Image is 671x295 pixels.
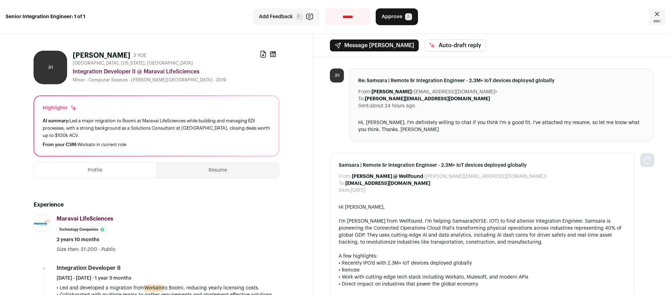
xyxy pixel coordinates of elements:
[57,236,99,243] span: 2 years 10 months
[43,142,270,147] div: Workato in current role
[73,67,279,76] div: Integration Developer II @ Maravai LifeSciences
[339,173,352,180] dt: From:
[358,119,645,133] div: Hi, [PERSON_NAME]. I'm definitely willing to chat if you think I'm a good fit. I've attached my r...
[330,39,419,51] button: Message [PERSON_NAME]
[352,174,423,179] b: [PERSON_NAME] @ Wellfound
[57,226,108,233] li: Technology Companies
[640,153,654,167] img: nopic.png
[339,274,626,281] div: • Work with cutting-edge tech stack including Workato, Mulesoft, and modern APIs
[339,253,626,260] div: A few highlights:
[6,13,85,20] strong: Senior Integration Engineer: 1 of 1
[133,52,146,59] div: 3 YOE
[57,264,121,272] div: Integration Developer II
[34,51,67,84] div: JH
[358,102,370,109] dt: Sent:
[405,13,412,20] span: A
[99,246,100,253] span: ·
[43,142,78,147] span: From your CSM:
[259,13,293,20] span: Add Feedback
[339,204,626,211] div: Hi [PERSON_NAME],
[57,275,131,282] span: [DATE] - [DATE] · 1 year 5 months
[351,187,366,194] dd: [DATE]
[358,88,371,95] dt: From:
[101,247,116,252] span: Public
[339,260,626,267] div: • Recently IPO'd with 2.3M+ IoT devices deployed globally
[330,69,344,82] div: JH
[371,89,412,94] b: [PERSON_NAME]
[157,163,279,178] button: Resume
[339,162,626,169] span: Samsara | Remote Sr Integration Engineer - 2.3M+ IoT devices deployed globally
[649,8,665,25] a: Close
[73,77,279,83] div: Minor - Computer Science - [PERSON_NAME][GEOGRAPHIC_DATA] - 2019
[34,215,50,231] img: 293d3f43936d6a0990acd654aaf01ecee6379e1d45bed5b715b8a2754e21bf46
[370,102,415,109] dd: about 24 hours ago
[43,118,70,123] span: AI summary:
[57,285,279,292] p: • Led and developed a migration from to Boomi, reducing yearly licensing costs.
[296,13,303,20] span: F
[34,163,157,178] button: Profile
[57,216,113,222] span: Maravai LifeSciences
[654,18,661,24] span: esc
[144,284,163,292] mark: Workato
[339,218,626,246] div: I'm [PERSON_NAME] from Wellfound. I'm helping Samsara Senior Integration Engineer. Samsara is pio...
[371,88,497,95] dd: <[EMAIL_ADDRESS][DOMAIN_NAME]>
[339,281,626,288] div: • Direct impact on industries that power the global economy
[352,173,547,180] dd: <[PERSON_NAME][EMAIL_ADDRESS][DOMAIN_NAME]>
[472,219,520,224] span: (NYSE: IOT) to find a
[34,201,279,209] h2: Experience
[424,39,486,51] button: Auto-draft reply
[43,105,77,111] div: Highlights
[339,180,345,187] dt: To:
[358,77,645,84] span: Re: Samsara | Remote Sr Integration Engineer - 2.3M+ IoT devices deployed globally
[345,181,430,186] b: [EMAIL_ADDRESS][DOMAIN_NAME]
[358,95,365,102] dt: To:
[57,247,97,252] span: Size then: 51-200
[73,51,130,60] h1: [PERSON_NAME]
[365,96,490,101] b: [PERSON_NAME][EMAIL_ADDRESS][DOMAIN_NAME]
[253,8,320,25] button: Add Feedback F
[376,8,418,25] button: Approve A
[43,117,270,139] div: Led a major migration to Boomi at Maravai LifeSciences while building and managing EDI processes,...
[339,187,351,194] dt: Sent:
[382,13,402,20] span: Approve
[339,267,626,274] div: • Remote
[73,60,193,66] span: [GEOGRAPHIC_DATA], [US_STATE], [GEOGRAPHIC_DATA]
